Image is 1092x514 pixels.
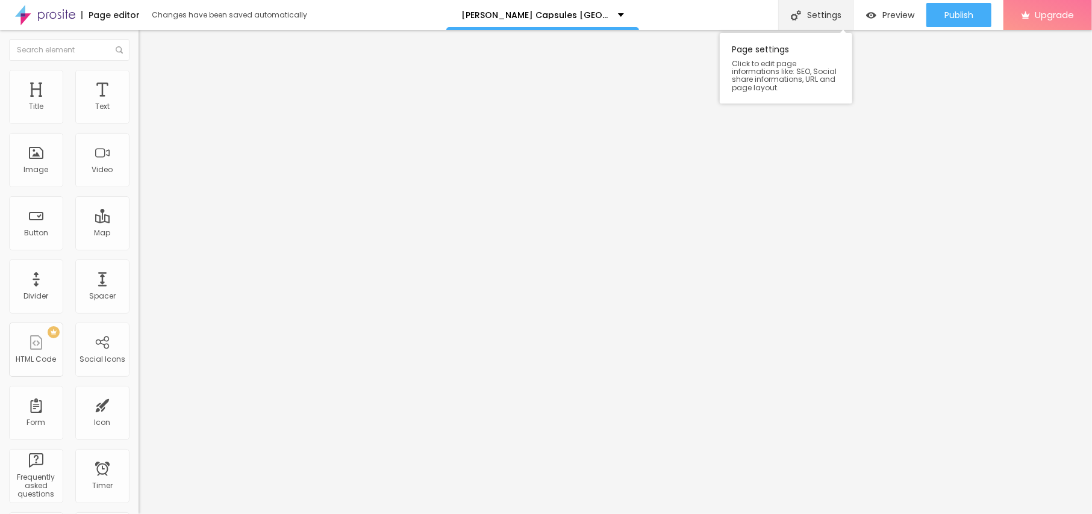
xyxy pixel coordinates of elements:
div: Icon [95,418,111,427]
button: Preview [854,3,926,27]
div: Text [95,102,110,111]
span: Preview [882,10,914,20]
div: Changes have been saved automatically [152,11,307,19]
span: Publish [944,10,973,20]
img: view-1.svg [866,10,876,20]
div: Page settings [720,33,852,104]
div: Video [92,166,113,174]
div: Title [29,102,43,111]
div: Spacer [89,292,116,300]
span: Upgrade [1035,10,1074,20]
button: Publish [926,3,991,27]
div: Form [27,418,46,427]
div: Image [24,166,49,174]
p: [PERSON_NAME] Capsules [GEOGRAPHIC_DATA] [461,11,609,19]
div: Button [24,229,48,237]
img: Icone [791,10,801,20]
iframe: Editor [139,30,1092,514]
span: Click to edit page informations like: SEO, Social share informations, URL and page layout. [732,60,840,91]
div: Page editor [81,11,140,19]
div: Frequently asked questions [12,473,60,499]
div: Divider [24,292,49,300]
div: HTML Code [16,355,57,364]
input: Search element [9,39,129,61]
div: Social Icons [80,355,125,364]
div: Map [95,229,111,237]
div: Timer [92,481,113,490]
img: Icone [116,46,123,54]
